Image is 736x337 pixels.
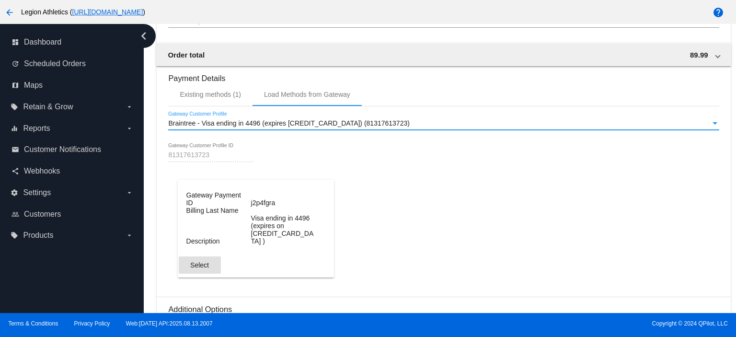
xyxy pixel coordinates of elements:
a: Web:[DATE] API:2025.08.13.2007 [126,320,213,327]
i: email [11,146,19,153]
mat-icon: help [713,7,724,18]
i: share [11,167,19,175]
mat-icon: arrow_back [4,7,15,18]
dd: Billing Last Name [186,207,249,214]
i: chevron_left [136,28,151,44]
span: Maps [24,81,43,90]
span: Order total [168,51,205,59]
span: Select [190,261,209,269]
a: Privacy Policy [74,320,110,327]
a: [URL][DOMAIN_NAME] [72,8,143,16]
a: email Customer Notifications [11,142,133,157]
i: update [11,60,19,68]
span: Dashboard [24,38,61,46]
a: share Webhooks [11,163,133,179]
i: map [11,81,19,89]
span: Products [23,231,53,240]
dd: Gateway Payment ID [186,191,249,207]
i: arrow_drop_down [126,232,133,239]
span: Braintree - Visa ending in 4496 (expires [CREDIT_CARD_DATA]) (81317613723) [168,119,409,127]
div: Existing methods (1) [180,91,241,98]
i: settings [11,189,18,197]
mat-expansion-panel-header: Order total 89.99 [156,43,731,66]
a: people_outline Customers [11,207,133,222]
span: Webhooks [24,167,60,175]
span: Customers [24,210,61,219]
button: Select [179,256,221,274]
dt: Visa ending in 4496 (expires on [CREDIT_CARD_DATA] ) [251,214,314,245]
span: Legion Athletics ( ) [21,8,145,16]
i: equalizer [11,125,18,132]
a: dashboard Dashboard [11,35,133,50]
span: Copyright © 2024 QPilot, LLC [376,320,728,327]
span: Scheduled Orders [24,59,86,68]
dd: Description [186,237,249,245]
span: 89.99 [690,51,708,59]
i: arrow_drop_down [126,189,133,197]
i: arrow_drop_down [126,125,133,132]
a: map Maps [11,78,133,93]
i: local_offer [11,103,18,111]
input: Gateway Customer Profile ID [168,151,254,159]
a: update Scheduled Orders [11,56,133,71]
span: Reports [23,124,50,133]
i: people_outline [11,210,19,218]
i: arrow_drop_down [126,103,133,111]
mat-select: Gateway Customer Profile [168,120,719,128]
dt: j2p4fgra [251,199,314,207]
i: dashboard [11,38,19,46]
h3: Payment Details [168,67,719,83]
a: Terms & Conditions [8,320,58,327]
div: Load Methods from Gateway [264,91,350,98]
h3: Additional Options [168,305,719,314]
span: Customer Notifications [24,145,101,154]
span: Settings [23,188,51,197]
span: Retain & Grow [23,103,73,111]
i: local_offer [11,232,18,239]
